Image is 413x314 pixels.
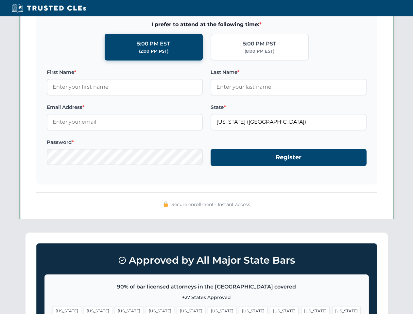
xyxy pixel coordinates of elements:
[171,201,250,208] span: Secure enrollment • Instant access
[10,3,88,13] img: Trusted CLEs
[137,40,170,48] div: 5:00 PM EST
[211,149,367,166] button: Register
[245,48,274,55] div: (8:00 PM EST)
[53,283,361,291] p: 90% of bar licensed attorneys in the [GEOGRAPHIC_DATA] covered
[47,68,203,76] label: First Name
[47,103,203,111] label: Email Address
[44,252,369,269] h3: Approved by All Major State Bars
[47,20,367,29] span: I prefer to attend at the following time:
[243,40,276,48] div: 5:00 PM PST
[47,114,203,130] input: Enter your email
[211,114,367,130] input: Florida (FL)
[211,68,367,76] label: Last Name
[47,79,203,95] input: Enter your first name
[53,294,361,301] p: +27 States Approved
[211,79,367,95] input: Enter your last name
[211,103,367,111] label: State
[139,48,168,55] div: (2:00 PM PST)
[47,138,203,146] label: Password
[163,201,168,207] img: 🔒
